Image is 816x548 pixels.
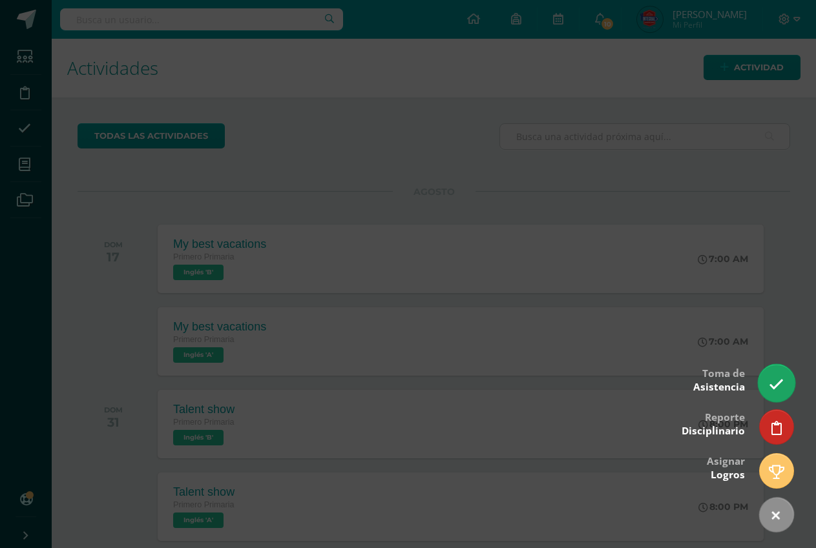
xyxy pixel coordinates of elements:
div: Toma de [693,358,745,400]
div: Reporte [682,402,745,444]
div: Asignar [707,446,745,488]
span: Disciplinario [682,424,745,438]
span: Asistencia [693,380,745,394]
span: Logros [711,468,745,482]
